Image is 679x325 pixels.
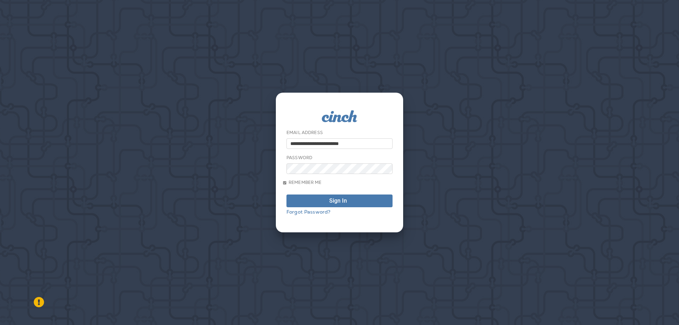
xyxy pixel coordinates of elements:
div: Sign In [329,198,347,204]
span: Remember me [289,180,322,185]
a: Forgot Password? [286,209,330,215]
label: Password [286,155,312,161]
label: Email Address [286,130,323,135]
button: Sign In [286,195,393,207]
